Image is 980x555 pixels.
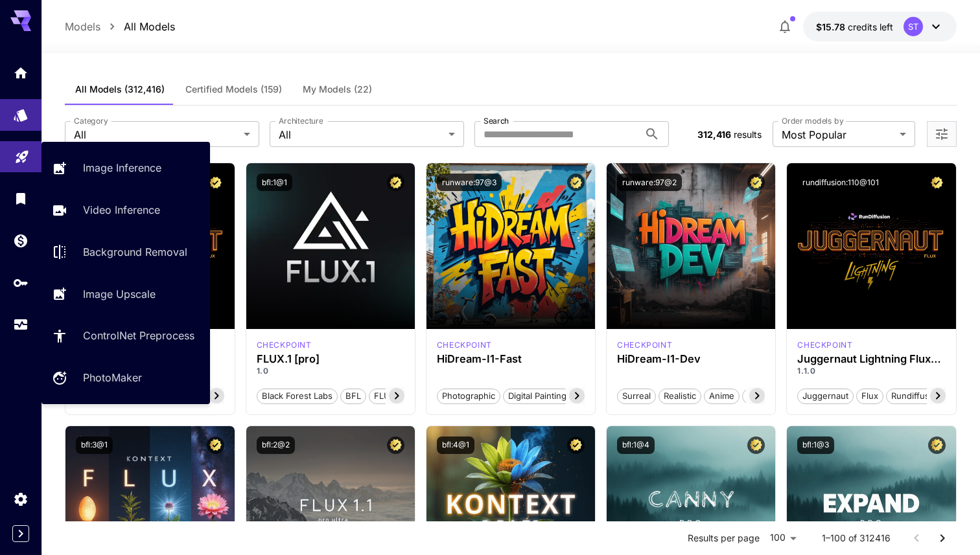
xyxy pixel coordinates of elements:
div: FLUX.1 D [797,339,852,351]
div: Settings [13,491,29,507]
button: bfl:3@1 [76,436,113,454]
p: Background Removal [83,244,187,260]
div: HiDream Dev [617,339,672,351]
button: $15.78095 [803,12,957,41]
p: Image Inference [83,160,161,176]
button: bfl:1@3 [797,436,834,454]
p: Image Upscale [83,286,156,302]
button: Certified Model – Vetted for best performance and includes a commercial license. [387,436,404,454]
p: 1–100 of 312416 [822,532,891,545]
span: All [279,127,443,142]
span: juggernaut [798,390,853,403]
button: runware:97@2 [617,174,682,191]
span: All [74,127,239,142]
span: Photographic [437,390,500,403]
button: Certified Model – Vetted for best performance and includes a commercial license. [207,174,224,191]
span: Surreal [618,390,655,403]
div: Models [13,103,29,119]
p: ControlNet Preprocess [83,328,194,343]
button: Certified Model – Vetted for best performance and includes a commercial license. [567,436,585,454]
a: ControlNet Preprocess [41,320,210,352]
button: Certified Model – Vetted for best performance and includes a commercial license. [928,436,946,454]
div: Playground [14,144,30,161]
button: Certified Model – Vetted for best performance and includes a commercial license. [747,174,765,191]
button: runware:97@3 [437,174,502,191]
span: 312,416 [697,129,731,140]
h3: Juggernaut Lightning Flux by RunDiffusion [797,353,945,365]
label: Architecture [279,115,323,126]
button: Certified Model – Vetted for best performance and includes a commercial license. [928,174,946,191]
button: Expand sidebar [12,525,29,542]
div: ST [904,17,923,36]
span: flux [857,390,883,403]
div: API Keys [13,275,29,291]
div: fluxpro [257,339,312,351]
div: Home [13,65,29,81]
a: Video Inference [41,194,210,226]
button: Certified Model – Vetted for best performance and includes a commercial license. [747,436,765,454]
h3: HiDream-I1-Fast [437,353,585,365]
button: Certified Model – Vetted for best performance and includes a commercial license. [387,174,404,191]
span: Stylized [743,390,783,403]
span: FLUX.1 [pro] [369,390,428,403]
button: Certified Model – Vetted for best performance and includes a commercial license. [207,436,224,454]
p: 1.1.0 [797,365,945,377]
span: Black Forest Labs [257,390,337,403]
h3: HiDream-I1-Dev [617,353,765,365]
p: Results per page [688,532,760,545]
p: 1.0 [257,365,404,377]
span: All Models (312,416) [75,84,165,95]
span: BFL [341,390,366,403]
span: Anime [705,390,739,403]
button: bfl:1@1 [257,174,292,191]
p: checkpoint [797,339,852,351]
span: rundiffusion [887,390,946,403]
button: Certified Model – Vetted for best performance and includes a commercial license. [567,174,585,191]
div: Usage [13,313,29,329]
div: Library [13,190,29,207]
button: bfl:1@4 [617,436,655,454]
span: credits left [848,21,893,32]
a: Image Upscale [41,278,210,310]
p: Models [65,19,100,34]
p: All Models [124,19,175,34]
a: PhotoMaker [41,362,210,394]
div: 100 [765,528,801,547]
span: Realistic [659,390,701,403]
p: Video Inference [83,202,160,218]
h3: FLUX.1 [pro] [257,353,404,365]
span: results [734,129,762,140]
label: Order models by [782,115,843,126]
span: Digital Painting [504,390,571,403]
button: Open more filters [934,126,950,142]
button: rundiffusion:110@101 [797,174,884,191]
button: Go to next page [929,525,955,551]
label: Search [484,115,509,126]
p: checkpoint [437,339,492,351]
nav: breadcrumb [65,19,175,34]
div: Wallet [13,232,29,249]
span: My Models (22) [303,84,372,95]
span: Most Popular [782,127,894,142]
p: PhotoMaker [83,370,142,385]
div: HiDream Fast [437,339,492,351]
a: Background Removal [41,236,210,268]
p: checkpoint [617,339,672,351]
span: Certified Models (159) [185,84,282,95]
span: $15.78 [816,21,848,32]
button: bfl:4@1 [437,436,474,454]
a: Image Inference [41,152,210,184]
label: Category [74,115,108,126]
p: checkpoint [257,339,312,351]
div: $15.78095 [816,20,893,34]
button: bfl:2@2 [257,436,295,454]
